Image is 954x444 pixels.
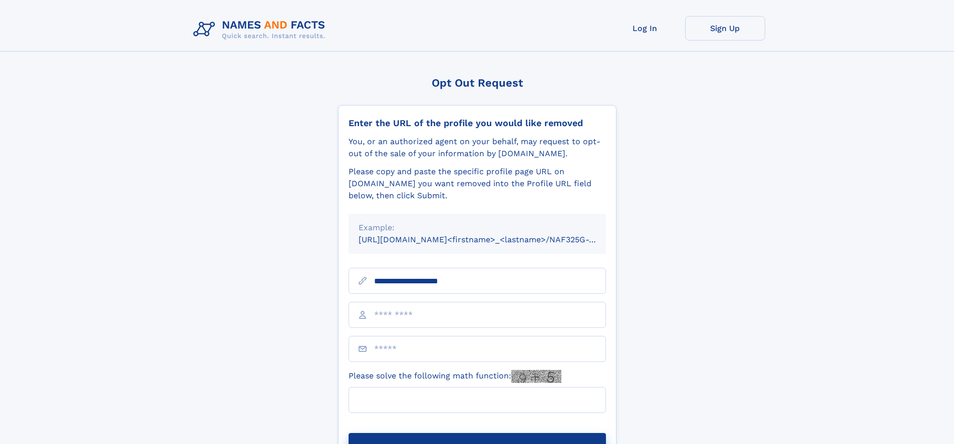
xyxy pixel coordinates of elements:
div: Opt Out Request [338,77,616,89]
label: Please solve the following math function: [349,370,561,383]
img: Logo Names and Facts [189,16,334,43]
div: Enter the URL of the profile you would like removed [349,118,606,129]
a: Sign Up [685,16,765,41]
small: [URL][DOMAIN_NAME]<firstname>_<lastname>/NAF325G-xxxxxxxx [359,235,625,244]
div: You, or an authorized agent on your behalf, may request to opt-out of the sale of your informatio... [349,136,606,160]
div: Example: [359,222,596,234]
div: Please copy and paste the specific profile page URL on [DOMAIN_NAME] you want removed into the Pr... [349,166,606,202]
a: Log In [605,16,685,41]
